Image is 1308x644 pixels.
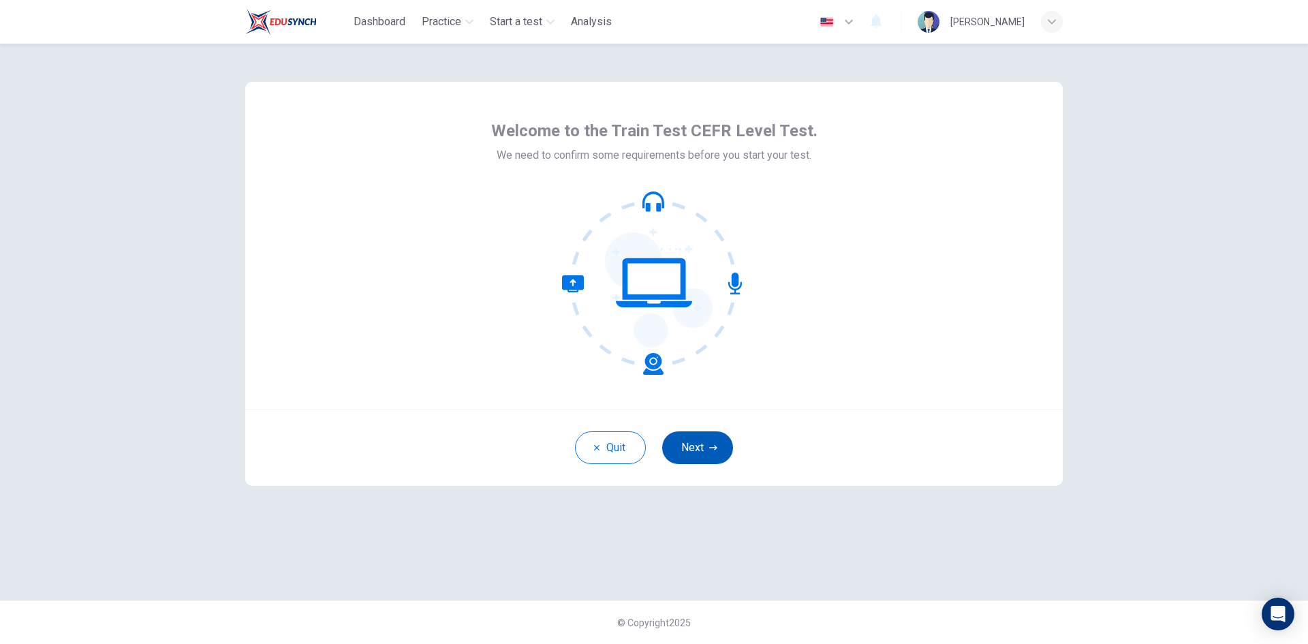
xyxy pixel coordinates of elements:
span: Practice [422,14,461,30]
img: Train Test logo [245,8,317,35]
span: Analysis [571,14,612,30]
span: Welcome to the Train Test CEFR Level Test. [491,120,817,142]
button: Next [662,431,733,464]
button: Start a test [484,10,560,34]
span: We need to confirm some requirements before you start your test. [497,147,811,164]
span: Start a test [490,14,542,30]
button: Dashboard [348,10,411,34]
a: Train Test logo [245,8,348,35]
button: Analysis [565,10,617,34]
span: © Copyright 2025 [617,617,691,628]
button: Practice [416,10,479,34]
span: Dashboard [354,14,405,30]
div: [PERSON_NAME] [950,14,1025,30]
img: Profile picture [918,11,939,33]
div: Open Intercom Messenger [1262,598,1294,630]
img: en [818,17,835,27]
button: Quit [575,431,646,464]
